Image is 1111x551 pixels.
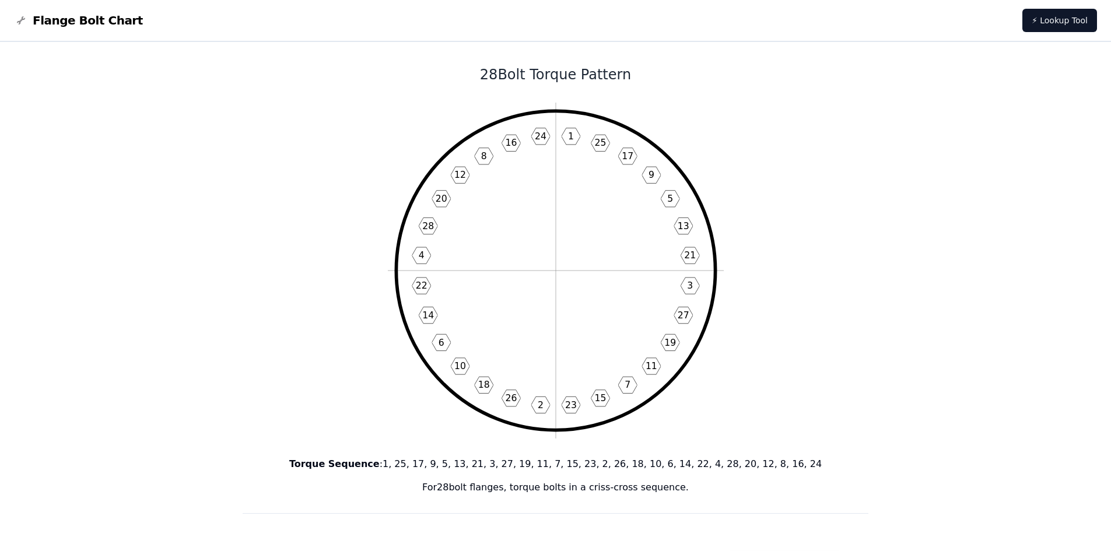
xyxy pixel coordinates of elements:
[478,379,489,390] text: 18
[415,280,427,291] text: 22
[418,250,424,261] text: 4
[684,250,696,261] text: 21
[1022,9,1097,32] a: ⚡ Lookup Tool
[664,337,676,348] text: 19
[289,458,380,469] b: Torque Sequence
[422,220,434,231] text: 28
[535,131,546,142] text: 24
[505,137,517,148] text: 16
[565,399,576,410] text: 23
[622,150,633,162] text: 17
[435,193,447,204] text: 20
[33,12,143,29] span: Flange Bolt Chart
[594,392,606,403] text: 15
[667,193,673,204] text: 5
[677,220,689,231] text: 13
[14,13,28,27] img: Flange Bolt Chart Logo
[243,480,869,494] p: For 28 bolt flanges, torque bolts in a criss-cross sequence.
[645,360,657,371] text: 11
[567,131,573,142] text: 1
[538,399,544,410] text: 2
[594,137,606,148] text: 25
[677,310,689,321] text: 27
[454,169,466,180] text: 12
[687,280,693,291] text: 3
[648,169,654,180] text: 9
[438,337,444,348] text: 6
[625,379,630,390] text: 7
[481,150,486,162] text: 8
[505,392,517,403] text: 26
[454,360,466,371] text: 10
[422,310,434,321] text: 14
[14,12,143,29] a: Flange Bolt Chart LogoFlange Bolt Chart
[243,65,869,84] h1: 28 Bolt Torque Pattern
[243,457,869,471] p: : 1, 25, 17, 9, 5, 13, 21, 3, 27, 19, 11, 7, 15, 23, 2, 26, 18, 10, 6, 14, 22, 4, 28, 20, 12, 8, ...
